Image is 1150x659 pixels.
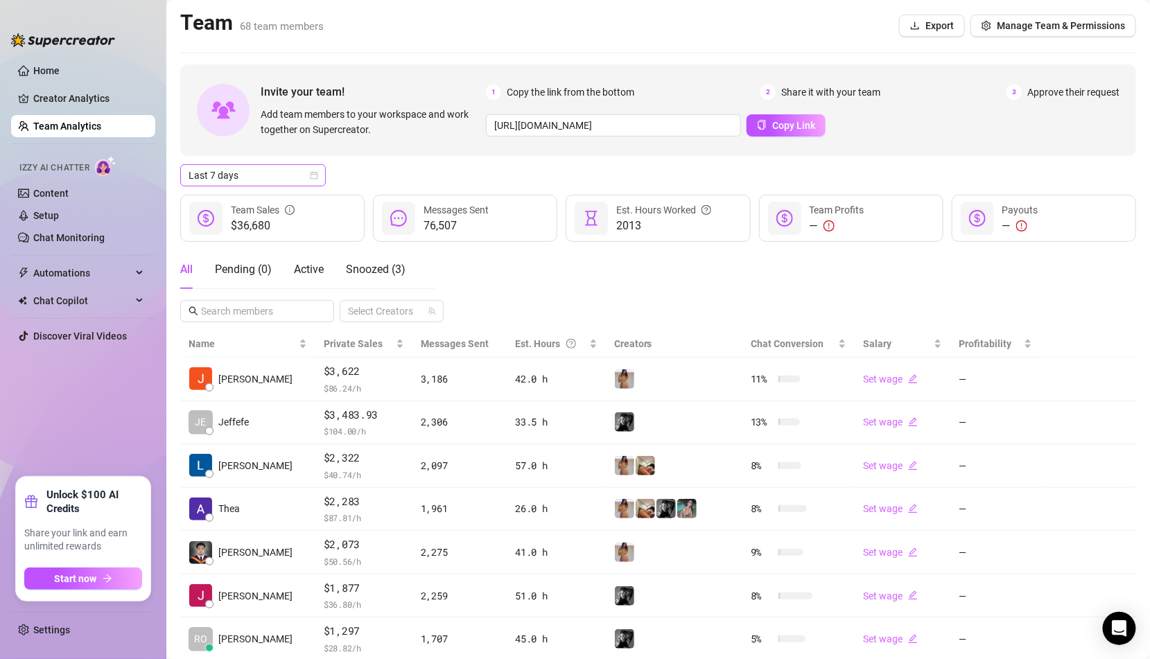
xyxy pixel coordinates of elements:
[33,87,144,109] a: Creator Analytics
[959,338,1011,349] span: Profitability
[616,202,711,218] div: Est. Hours Worked
[760,85,776,100] span: 2
[863,547,918,558] a: Set wageedit
[636,499,655,518] img: Chloe (VIP)
[863,633,918,644] a: Set wageedit
[55,573,97,584] span: Start now
[180,331,315,358] th: Name
[516,501,598,516] div: 26.0 h
[1002,204,1038,216] span: Payouts
[189,367,212,390] img: Josua Escabarte
[810,204,864,216] span: Team Profits
[751,631,773,647] span: 5 %
[751,458,773,473] span: 8 %
[18,267,29,279] span: thunderbolt
[103,574,112,583] span: arrow-right
[899,15,965,37] button: Export
[33,331,127,342] a: Discover Viral Videos
[194,631,207,647] span: RO
[950,574,1040,618] td: —
[1002,218,1038,234] div: —
[24,568,142,590] button: Start nowarrow-right
[908,461,918,471] span: edit
[324,363,404,380] span: $3,622
[33,290,132,312] span: Chat Copilot
[566,336,576,351] span: question-circle
[218,545,293,560] span: [PERSON_NAME]
[180,10,324,36] h2: Team
[195,414,207,430] span: JE
[218,414,249,430] span: Jeffefe
[583,210,600,227] span: hourglass
[231,218,295,234] span: $36,680
[424,218,489,234] span: 76,507
[751,501,773,516] span: 8 %
[636,456,655,475] img: Chloe (VIP)
[863,503,918,514] a: Set wageedit
[294,263,324,276] span: Active
[240,20,324,33] span: 68 team members
[215,261,272,278] div: Pending ( 0 )
[908,504,918,513] span: edit
[189,336,296,351] span: Name
[198,210,214,227] span: dollar-circle
[910,21,920,30] span: download
[18,296,27,306] img: Chat Copilot
[324,468,404,482] span: $ 40.74 /h
[285,202,295,218] span: info-circle
[346,263,406,276] span: Snoozed ( 3 )
[324,554,404,568] span: $ 50.56 /h
[908,417,918,427] span: edit
[189,454,212,477] img: Lara Clyde
[516,458,598,473] div: 57.0 h
[615,543,634,562] img: Georgia (VIP)
[1007,85,1022,100] span: 3
[95,156,116,176] img: AI Chatter
[421,588,499,604] div: 2,259
[33,262,132,284] span: Automations
[950,444,1040,488] td: —
[863,374,918,385] a: Set wageedit
[310,171,318,179] span: calendar
[33,65,60,76] a: Home
[201,304,315,319] input: Search members
[324,381,404,395] span: $ 86.24 /h
[925,20,954,31] span: Export
[428,307,436,315] span: team
[950,401,1040,445] td: —
[486,85,501,100] span: 1
[969,210,986,227] span: dollar-circle
[424,204,489,216] span: Messages Sent
[615,456,634,475] img: Georgia (VIP)
[324,511,404,525] span: $ 87.81 /h
[218,371,293,387] span: [PERSON_NAME]
[863,460,918,471] a: Set wageedit
[189,498,212,520] img: Thea
[33,624,70,635] a: Settings
[751,545,773,560] span: 9 %
[421,631,499,647] div: 1,707
[516,414,598,430] div: 33.5 h
[757,120,767,130] span: copy
[516,545,598,560] div: 41.0 h
[751,588,773,604] span: 8 %
[231,202,295,218] div: Team Sales
[46,488,142,516] strong: Unlock $100 AI Credits
[189,541,212,564] img: Kyle Rodriguez
[324,424,404,438] span: $ 104.00 /h
[615,369,634,389] img: Georgia (VIP)
[982,21,991,30] span: setting
[702,202,711,218] span: question-circle
[324,641,404,655] span: $ 28.82 /h
[324,493,404,510] span: $2,283
[516,588,598,604] div: 51.0 h
[324,407,404,423] span: $3,483.93
[33,232,105,243] a: Chat Monitoring
[772,120,815,131] span: Copy Link
[324,623,404,640] span: $1,297
[863,338,891,349] span: Salary
[421,545,499,560] div: 2,275
[218,588,293,604] span: [PERSON_NAME]
[747,114,826,137] button: Copy Link
[11,33,115,47] img: logo-BBDzfeDw.svg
